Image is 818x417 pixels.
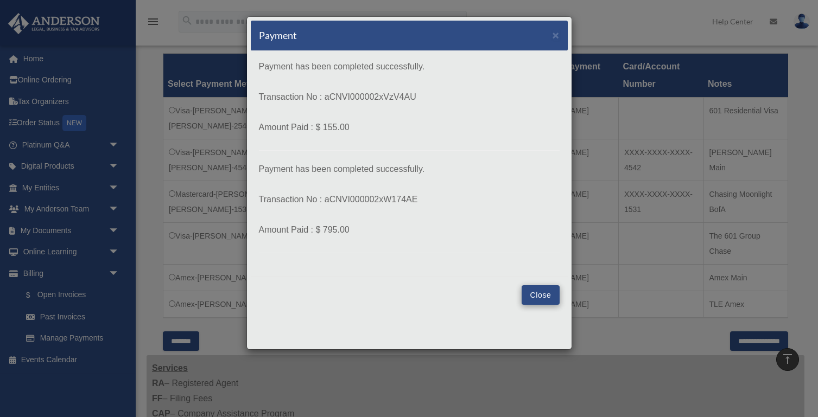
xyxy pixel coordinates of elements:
h5: Payment [259,29,297,42]
p: Transaction No : aCNVI000002xVzV4AU [259,89,560,105]
p: Amount Paid : $ 795.00 [259,222,560,238]
p: Payment has been completed successfully. [259,162,560,177]
button: Close [522,285,559,305]
button: Close [553,29,560,41]
p: Payment has been completed successfully. [259,59,560,74]
p: Transaction No : aCNVI000002xW174AE [259,192,560,207]
span: × [553,29,560,41]
p: Amount Paid : $ 155.00 [259,120,560,135]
